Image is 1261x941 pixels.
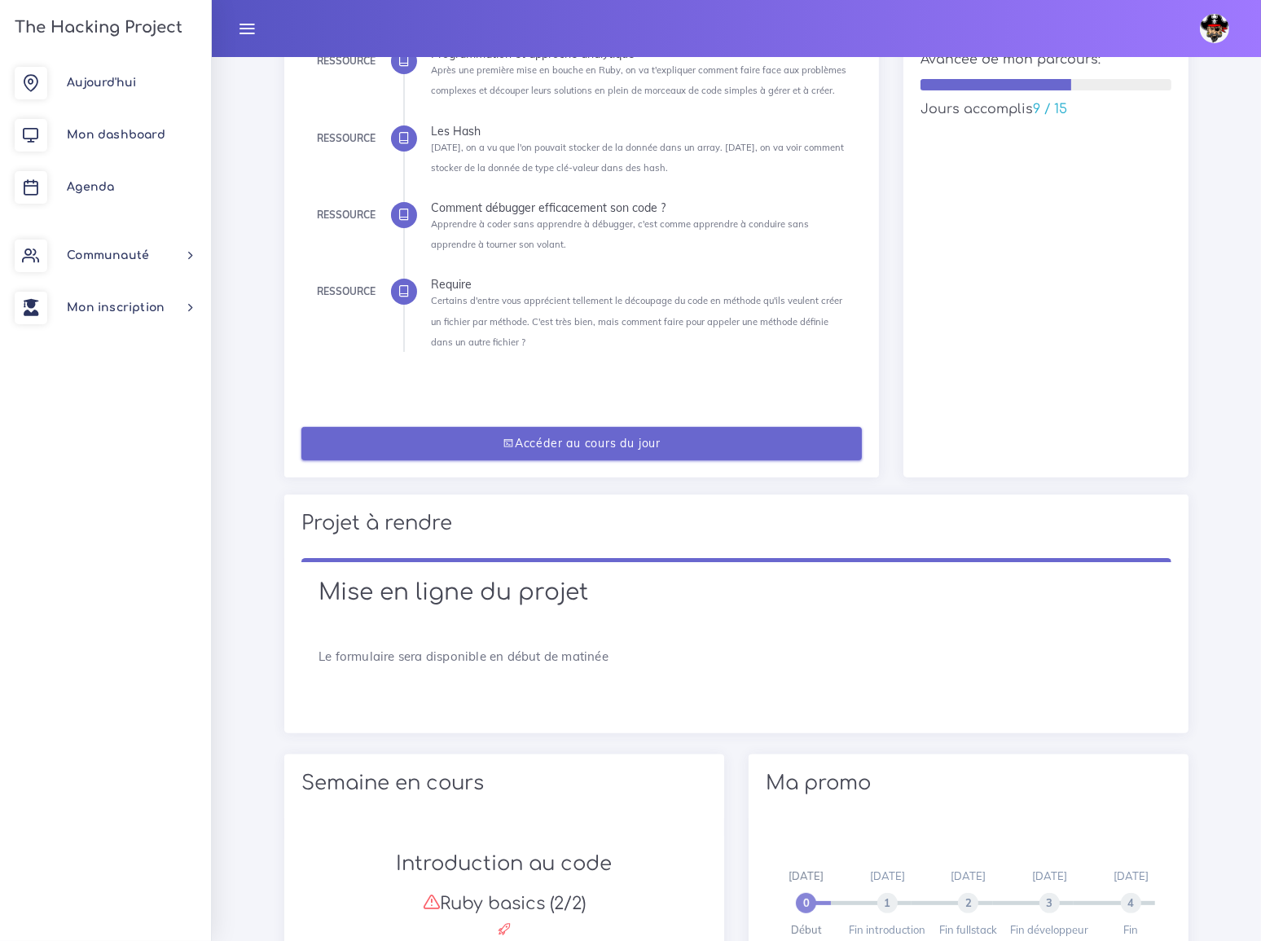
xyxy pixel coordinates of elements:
h3: Ruby basics (2/2) [301,893,707,914]
h3: The Hacking Project [10,19,182,37]
span: [DATE] [870,869,905,882]
span: 0 [796,893,816,913]
span: [DATE] [789,869,824,882]
div: Require [431,279,850,290]
div: Ressource [317,130,376,147]
span: Fin développeur [1011,923,1089,936]
span: [DATE] [951,869,986,882]
span: Fin fullstack [939,923,997,936]
div: Ressource [317,52,376,70]
div: Les Hash [431,125,850,137]
small: Après une première mise en bouche en Ruby, on va t'expliquer comment faire face aux problèmes com... [431,64,846,96]
h5: Avancée de mon parcours: [920,52,1171,68]
span: Communauté [67,249,149,262]
span: 9 / 15 [1033,102,1067,117]
span: Fin [1123,923,1138,936]
span: 4 [1121,893,1141,913]
div: Ressource [317,283,376,301]
div: Comment débugger efficacement son code ? [431,202,850,213]
span: [DATE] [1032,869,1067,882]
small: Certains d'entre vous apprécient tellement le découpage du code en méthode qu'ils veulent créer u... [431,295,842,347]
span: Mon inscription [67,301,165,314]
span: [DATE] [1114,869,1149,882]
div: Ressource [317,206,376,224]
span: 3 [1039,893,1060,913]
span: Fin introduction [849,923,925,936]
span: Mon dashboard [67,129,165,141]
h2: Semaine en cours [301,772,707,795]
h2: Introduction au code [301,852,707,876]
span: 2 [958,893,978,913]
h5: Jours accomplis [920,102,1171,117]
p: Le formulaire sera disponible en début de matinée [319,647,1154,666]
span: Agenda [67,181,114,193]
a: Accéder au cours du jour [301,427,862,460]
span: 1 [877,893,898,913]
small: Apprendre à coder sans apprendre à débugger, c'est comme apprendre à conduire sans apprendre à to... [431,218,809,250]
h2: Projet à rendre [301,512,1171,535]
h2: Ma promo [766,772,1171,795]
img: avatar [1200,14,1229,43]
small: [DATE], on a vu que l'on pouvait stocker de la donnée dans un array. [DATE], on va voir comment s... [431,142,844,174]
span: Aujourd'hui [67,77,136,89]
h1: Mise en ligne du projet [319,579,1154,607]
